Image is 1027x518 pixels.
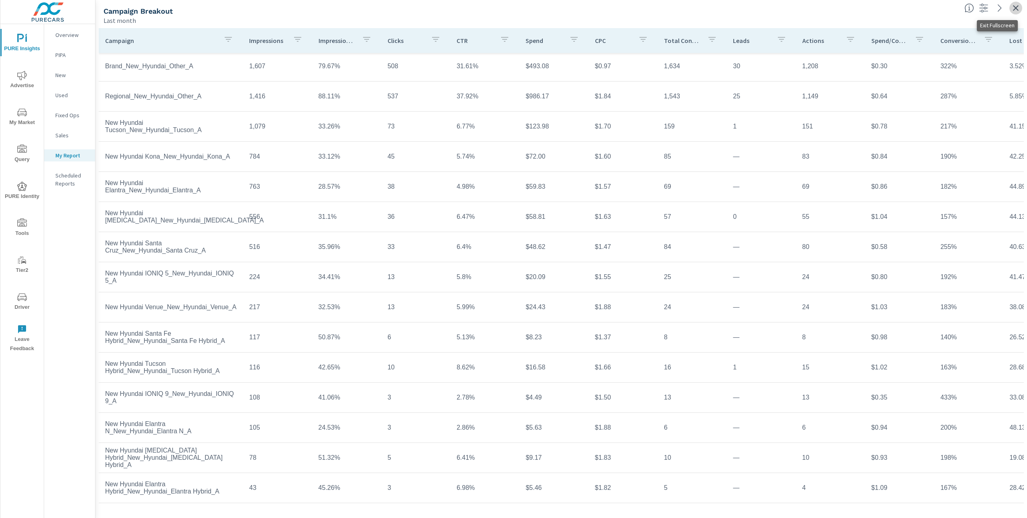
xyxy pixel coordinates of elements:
[99,297,243,317] td: New Hyundai Venue_New_Hyundai_Venue_A
[55,111,89,119] p: Fixed Ops
[589,297,658,317] td: $1.88
[99,414,243,441] td: New Hyundai Elantra N_New_Hyundai_Elantra N_A
[44,89,95,101] div: Used
[243,147,312,167] td: 784
[55,71,89,79] p: New
[865,478,934,498] td: $1.09
[796,177,865,197] td: 69
[796,56,865,76] td: 1,208
[99,474,243,502] td: New Hyundai Elantra Hybrid_New_Hyundai_Elantra Hybrid_A
[658,116,727,137] td: 159
[243,448,312,468] td: 78
[99,86,243,106] td: Regional_New_Hyundai_Other_A
[243,116,312,137] td: 1,079
[727,448,796,468] td: —
[99,233,243,261] td: New Hyundai Santa Cruz_New_Hyundai_Santa Cruz_A
[934,147,1003,167] td: 190%
[589,478,658,498] td: $1.82
[796,357,865,377] td: 15
[519,418,588,438] td: $5.63
[865,418,934,438] td: $0.94
[727,116,796,137] td: 1
[457,37,493,45] p: CTR
[658,207,727,227] td: 57
[243,297,312,317] td: 217
[934,237,1003,257] td: 255%
[450,267,519,287] td: 5.8%
[934,116,1003,137] td: 217%
[450,478,519,498] td: 6.98%
[381,418,450,438] td: 3
[865,327,934,347] td: $0.98
[450,207,519,227] td: 6.47%
[658,448,727,468] td: 10
[243,327,312,347] td: 117
[381,56,450,76] td: 508
[658,387,727,408] td: 13
[934,357,1003,377] td: 163%
[519,387,588,408] td: $4.49
[589,448,658,468] td: $1.83
[312,327,381,347] td: 50.87%
[381,267,450,287] td: 13
[865,357,934,377] td: $1.02
[658,327,727,347] td: 8
[934,478,1003,498] td: 167%
[796,327,865,347] td: 8
[727,387,796,408] td: —
[99,263,243,291] td: New Hyundai IONIQ 5_New_Hyundai_IONIQ 5_A
[381,327,450,347] td: 6
[727,357,796,377] td: 1
[3,71,41,90] span: Advertise
[450,237,519,257] td: 6.4%
[55,171,89,188] p: Scheduled Reports
[727,177,796,197] td: —
[381,478,450,498] td: 3
[3,255,41,275] span: Tier2
[796,207,865,227] td: 55
[3,324,41,353] span: Leave Feedback
[658,56,727,76] td: 1,634
[865,147,934,167] td: $0.84
[312,297,381,317] td: 32.53%
[243,387,312,408] td: 108
[934,177,1003,197] td: 182%
[519,177,588,197] td: $59.83
[865,267,934,287] td: $0.80
[589,357,658,377] td: $1.66
[796,147,865,167] td: 83
[312,56,381,76] td: 79.67%
[589,327,658,347] td: $1.37
[934,207,1003,227] td: 157%
[589,267,658,287] td: $1.55
[519,116,588,137] td: $123.98
[964,3,974,13] span: This is a summary of Search performance results by campaign. Each column can be sorted.
[865,116,934,137] td: $0.78
[727,267,796,287] td: —
[589,207,658,227] td: $1.63
[44,109,95,121] div: Fixed Ops
[865,86,934,106] td: $0.64
[934,86,1003,106] td: 287%
[381,147,450,167] td: 45
[595,37,632,45] p: CPC
[589,147,658,167] td: $1.60
[450,177,519,197] td: 4.98%
[796,267,865,287] td: 24
[727,207,796,227] td: 0
[519,267,588,287] td: $20.09
[664,37,701,45] p: Total Conversions
[658,297,727,317] td: 24
[312,207,381,227] td: 31.1%
[99,147,243,167] td: New Hyundai Kona_New_Hyundai_Kona_A
[44,69,95,81] div: New
[0,24,44,357] div: nav menu
[658,177,727,197] td: 69
[450,387,519,408] td: 2.78%
[526,37,562,45] p: Spend
[727,297,796,317] td: —
[312,267,381,287] td: 34.41%
[658,357,727,377] td: 16
[243,56,312,76] td: 1,607
[589,56,658,76] td: $0.97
